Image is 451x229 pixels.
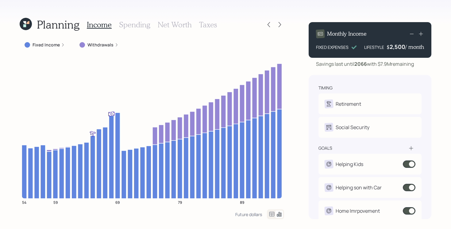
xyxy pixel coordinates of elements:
div: goals [318,145,332,151]
div: Helping Kids [336,160,363,168]
div: LIFESTYLE [364,44,384,50]
tspan: 59 [53,199,58,205]
div: Future dollars [235,211,262,217]
h3: Net Worth [158,20,192,29]
div: Savings last until with $7.9M remaining [316,60,414,68]
div: Social Security [336,124,369,131]
label: Withdrawals [87,42,114,48]
h4: Monthly Income [327,30,367,37]
h4: / month [405,44,424,50]
div: Home Imrpovement [336,207,380,215]
div: Retirement [336,100,361,108]
div: Helping son with Car [336,184,382,191]
tspan: 69 [115,199,120,205]
tspan: 54 [22,199,26,205]
tspan: 89 [240,199,244,205]
h4: $ [387,44,390,50]
tspan: 79 [178,199,182,205]
h1: Planning [37,18,79,31]
div: FIXED EXPENSES [316,44,349,50]
h3: Taxes [199,20,217,29]
h3: Spending [119,20,150,29]
b: 2066 [354,61,367,67]
div: timing [318,85,333,91]
h3: Income [87,20,112,29]
label: Fixed Income [33,42,60,48]
div: 2,500 [390,43,405,50]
